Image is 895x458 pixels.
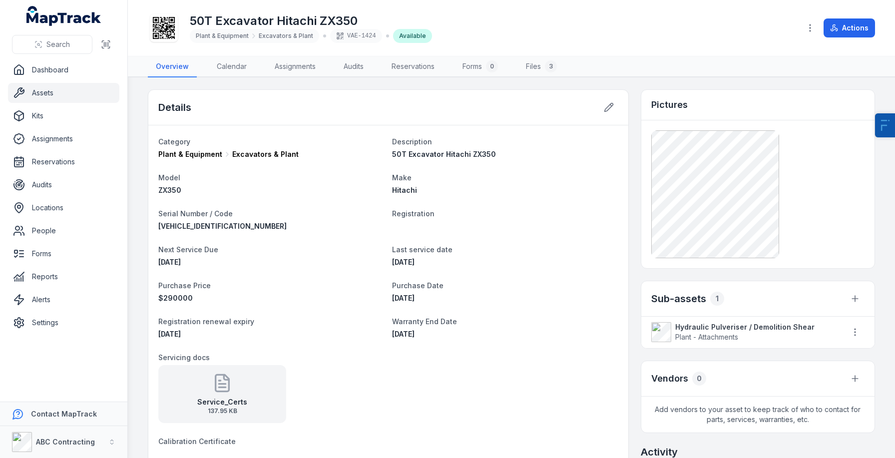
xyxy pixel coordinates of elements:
[392,258,415,266] time: 10/04/2025, 10:00:00 am
[8,267,119,287] a: Reports
[31,410,97,418] strong: Contact MapTrack
[259,32,313,40] span: Excavators & Plant
[692,372,706,386] div: 0
[8,221,119,241] a: People
[158,245,218,254] span: Next Service Due
[8,106,119,126] a: Kits
[158,209,233,218] span: Serial Number / Code
[675,322,836,332] strong: Hydraulic Pulveriser / Demolition Shear
[158,100,191,114] h2: Details
[8,244,119,264] a: Forms
[36,438,95,446] strong: ABC Contracting
[545,60,557,72] div: 3
[392,317,457,326] span: Warranty End Date
[12,35,92,54] button: Search
[197,397,247,407] strong: Service_Certs
[8,290,119,310] a: Alerts
[392,294,415,302] time: 13/01/2025, 11:00:00 am
[454,56,506,77] a: Forms0
[8,198,119,218] a: Locations
[232,149,299,159] span: Excavators & Plant
[392,150,496,158] span: 50T Excavator Hitachi ZX350
[710,292,724,306] div: 1
[158,294,193,302] span: 290000 AUD
[197,407,247,415] span: 137.95 KB
[8,175,119,195] a: Audits
[393,29,432,43] div: Available
[392,209,435,218] span: Registration
[158,186,181,194] span: ZX350
[158,258,181,266] time: 10/04/2026, 10:00:00 am
[26,6,101,26] a: MapTrack
[158,258,181,266] span: [DATE]
[158,222,287,230] span: [VEHICLE_IDENTIFICATION_NUMBER]
[8,152,119,172] a: Reservations
[392,173,412,182] span: Make
[518,56,565,77] a: Files3
[190,13,432,29] h1: 50T Excavator Hitachi ZX350
[158,137,190,146] span: Category
[392,186,417,194] span: Hitachi
[158,330,181,338] time: 16/04/2026, 10:00:00 am
[641,397,875,433] span: Add vendors to your asset to keep track of who to contact for parts, services, warranties, etc.
[651,98,688,112] h3: Pictures
[651,292,706,306] h2: Sub-assets
[330,29,382,43] div: VAE-1424
[196,32,249,40] span: Plant & Equipment
[158,330,181,338] span: [DATE]
[148,56,197,77] a: Overview
[824,18,875,37] button: Actions
[486,60,498,72] div: 0
[8,60,119,80] a: Dashboard
[336,56,372,77] a: Audits
[651,322,836,342] a: Hydraulic Pulveriser / Demolition ShearPlant - Attachments
[158,173,180,182] span: Model
[675,333,738,341] span: Plant - Attachments
[8,83,119,103] a: Assets
[158,353,210,362] span: Servicing docs
[209,56,255,77] a: Calendar
[158,317,254,326] span: Registration renewal expiry
[392,258,415,266] span: [DATE]
[8,129,119,149] a: Assignments
[267,56,324,77] a: Assignments
[8,313,119,333] a: Settings
[158,149,222,159] span: Plant & Equipment
[392,137,432,146] span: Description
[651,372,688,386] h3: Vendors
[158,437,236,446] span: Calibration Certificate
[392,330,415,338] span: [DATE]
[384,56,443,77] a: Reservations
[392,281,444,290] span: Purchase Date
[392,330,415,338] time: 13/01/2028, 11:00:00 am
[392,294,415,302] span: [DATE]
[158,281,211,290] span: Purchase Price
[46,39,70,49] span: Search
[392,245,452,254] span: Last service date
